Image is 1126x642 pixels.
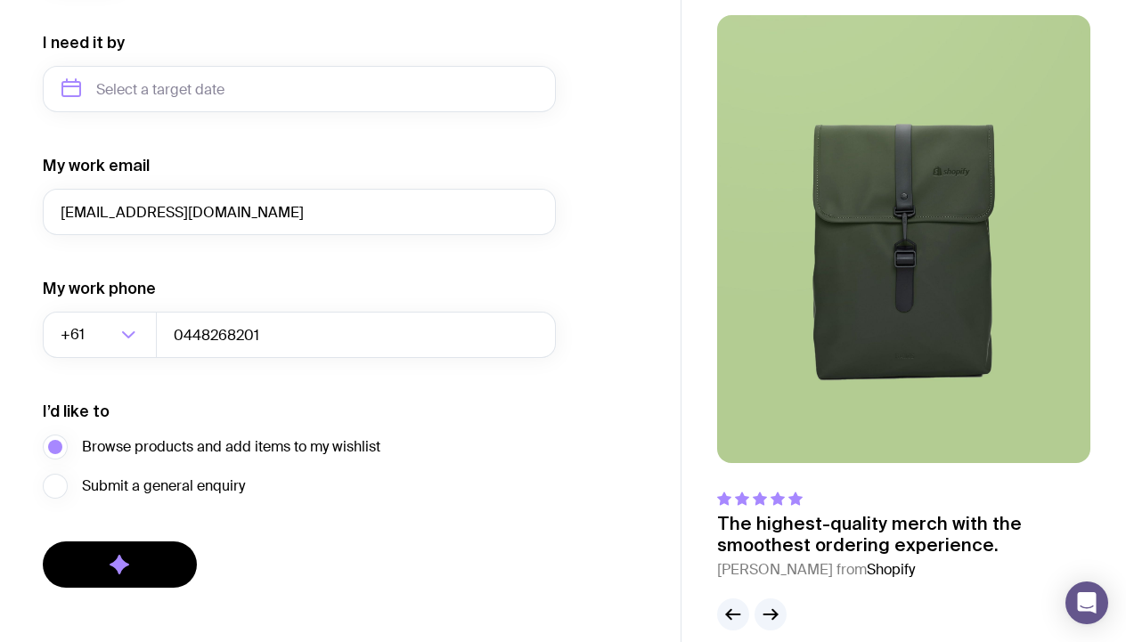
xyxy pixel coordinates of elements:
span: Shopify [867,560,915,579]
label: My work phone [43,278,156,299]
label: My work email [43,155,150,176]
input: Search for option [88,312,116,358]
span: +61 [61,312,88,358]
label: I’d like to [43,401,110,422]
span: Submit a general enquiry [82,475,245,497]
span: Browse products and add items to my wishlist [82,436,380,458]
div: Search for option [43,312,157,358]
label: I need it by [43,32,125,53]
p: The highest-quality merch with the smoothest ordering experience. [717,513,1090,556]
input: you@email.com [43,189,556,235]
div: Open Intercom Messenger [1065,581,1108,624]
input: 0400123456 [156,312,556,358]
cite: [PERSON_NAME] from [717,559,1090,581]
input: Select a target date [43,66,556,112]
